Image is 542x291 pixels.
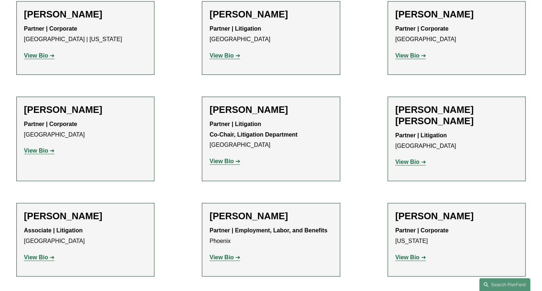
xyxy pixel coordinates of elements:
[210,158,240,164] a: View Bio
[395,254,419,260] strong: View Bio
[24,254,48,260] strong: View Bio
[210,52,234,59] strong: View Bio
[24,52,55,59] a: View Bio
[24,148,48,154] strong: View Bio
[210,211,332,222] h2: [PERSON_NAME]
[479,278,530,291] a: Search this site
[210,158,234,164] strong: View Bio
[210,25,261,32] strong: Partner | Litigation
[24,254,55,260] a: View Bio
[395,254,426,260] a: View Bio
[24,9,147,20] h2: [PERSON_NAME]
[395,9,518,20] h2: [PERSON_NAME]
[24,121,77,127] strong: Partner | Corporate
[395,225,518,247] p: [US_STATE]
[210,227,327,233] strong: Partner | Employment, Labor, and Benefits
[395,104,518,127] h2: [PERSON_NAME] [PERSON_NAME]
[395,130,518,152] p: [GEOGRAPHIC_DATA]
[24,52,48,59] strong: View Bio
[24,104,147,115] h2: [PERSON_NAME]
[210,119,332,150] p: [GEOGRAPHIC_DATA]
[210,254,240,260] a: View Bio
[210,24,332,45] p: [GEOGRAPHIC_DATA]
[24,119,147,140] p: [GEOGRAPHIC_DATA]
[210,9,332,20] h2: [PERSON_NAME]
[24,211,147,222] h2: [PERSON_NAME]
[210,121,297,138] strong: Partner | Litigation Co-Chair, Litigation Department
[395,159,419,165] strong: View Bio
[395,25,449,32] strong: Partner | Corporate
[24,24,147,45] p: [GEOGRAPHIC_DATA] | [US_STATE]
[210,104,332,115] h2: [PERSON_NAME]
[24,227,83,233] strong: Associate | Litigation
[24,148,55,154] a: View Bio
[24,225,147,247] p: [GEOGRAPHIC_DATA]
[210,225,332,247] p: Phoenix
[395,132,447,138] strong: Partner | Litigation
[395,52,419,59] strong: View Bio
[210,254,234,260] strong: View Bio
[395,227,449,233] strong: Partner | Corporate
[395,159,426,165] a: View Bio
[395,211,518,222] h2: [PERSON_NAME]
[210,52,240,59] a: View Bio
[395,24,518,45] p: [GEOGRAPHIC_DATA]
[24,25,77,32] strong: Partner | Corporate
[395,52,426,59] a: View Bio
